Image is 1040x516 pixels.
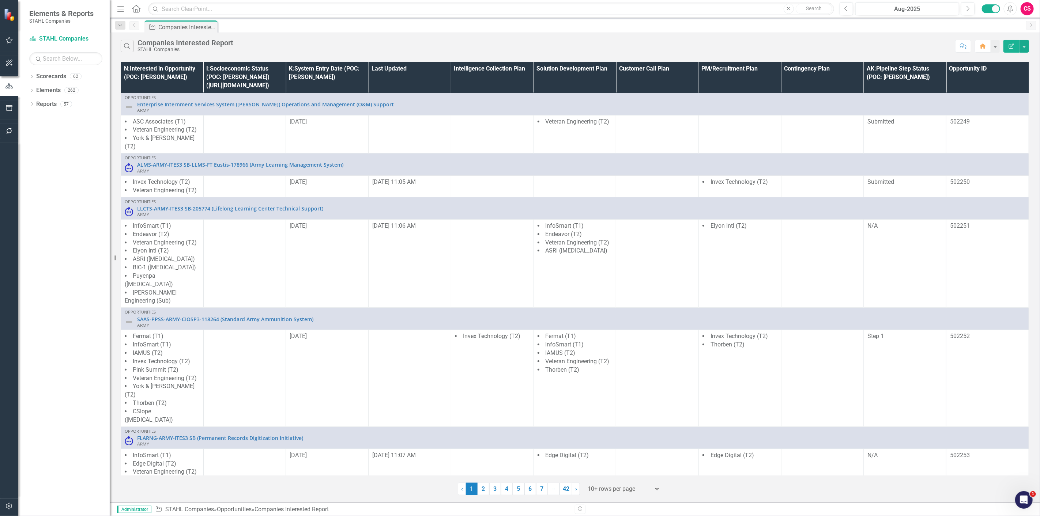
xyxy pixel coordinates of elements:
span: Invex Technology (T2) [711,333,768,339]
td: Double-Click to Edit [781,449,864,487]
span: Submitted [867,178,894,185]
td: Double-Click to Edit [781,330,864,426]
button: Aug-2025 [855,2,959,15]
span: Edge Digital (T2) [711,452,754,459]
span: ‹ [461,485,463,492]
span: Veteran Engineering (T2) [133,239,197,246]
div: Opportunities [125,200,1025,204]
span: Elyon Intl (T2) [133,247,169,254]
span: ASC Associates (T1) [133,118,186,125]
td: Double-Click to Edit [781,219,864,307]
span: Veteran Engineering (T2) [133,187,197,194]
td: Double-Click to Edit Right Click for Context Menu [121,426,1029,449]
td: Double-Click to Edit [203,449,286,487]
div: Aug-2025 [858,5,957,14]
iframe: Intercom live chat [1015,491,1033,509]
img: Not Defined [125,318,133,326]
a: 2 [478,483,489,495]
span: Thorben (T2) [546,366,580,373]
td: Double-Click to Edit [286,330,369,426]
td: Double-Click to Edit [286,449,369,487]
div: 62 [70,73,82,80]
span: InfoSmart (T1) [133,341,171,348]
span: York & [PERSON_NAME] (T2) [125,134,195,150]
span: Pink Summit (T2) [133,366,178,373]
span: [DATE] [290,222,307,229]
span: Thorben (T2) [711,341,745,348]
td: Double-Click to Edit [121,219,204,307]
span: Veteran Engineering (T2) [133,375,197,382]
td: Double-Click to Edit [451,219,534,307]
td: Double-Click to Edit [699,219,781,307]
td: Double-Click to Edit [286,115,369,153]
span: [DATE] [290,118,307,125]
span: Veteran Engineering (T2) [546,358,610,365]
span: N/A [867,452,878,459]
span: ARMY [137,211,149,217]
span: [PERSON_NAME] Engineering (Sub) [125,289,177,304]
td: Double-Click to Edit [203,219,286,307]
span: Puyenpa ([MEDICAL_DATA]) [125,272,173,288]
div: 57 [60,101,72,107]
a: STAHL Companies [165,506,214,513]
td: Double-Click to Edit [534,176,616,197]
a: ALMS-ARMY-ITES3 SB-LLMS-FT Eustis-178966 (Army Learning Management System) [137,162,1025,167]
button: Search [796,4,832,14]
span: Edge Digital (T2) [133,460,176,467]
div: Opportunities [125,156,1025,160]
span: N/A [867,222,878,229]
a: 42 [559,483,572,495]
td: Double-Click to Edit [616,176,699,197]
td: Double-Click to Edit [203,330,286,426]
td: Double-Click to Edit [534,330,616,426]
span: ARMY [137,168,149,174]
span: 1 [466,483,478,495]
span: CSlope ([MEDICAL_DATA]) [125,408,173,423]
a: Opportunities [217,506,252,513]
span: ASRI ([MEDICAL_DATA]) [546,247,608,254]
img: Submitted [125,163,133,172]
span: Submitted [867,118,894,125]
input: Search ClearPoint... [148,3,834,15]
td: Double-Click to Edit [121,176,204,197]
span: Invex Technology (T2) [463,333,520,339]
div: 502250 [950,178,1025,186]
input: Search Below... [29,52,102,65]
td: Double-Click to Edit Right Click for Context Menu [121,153,1029,176]
div: 502251 [950,222,1025,230]
img: Not Defined [125,103,133,111]
td: Double-Click to Edit Right Click for Context Menu [121,197,1029,219]
span: ARMY [137,322,149,328]
td: Double-Click to Edit [699,449,781,487]
div: [DATE] 11:07 AM [372,451,447,460]
td: Double-Click to Edit [534,115,616,153]
td: Double-Click to Edit [286,219,369,307]
span: Thorben (T2) [133,399,167,406]
span: Administrator [117,506,151,513]
span: Endeavor (T2) [133,231,169,238]
span: Veteran Engineering (T2) [546,118,610,125]
div: Opportunities [125,310,1025,314]
span: Fermat (T1) [133,333,163,339]
span: InfoSmart (T1) [133,452,171,459]
a: 7 [536,483,548,495]
span: Edge Digital (T2) [546,452,589,459]
span: BiC-1 ([MEDICAL_DATA]) [133,264,196,271]
span: Fermat (T1) [546,333,576,339]
div: » » [155,505,569,514]
div: 502249 [950,118,1025,126]
td: Double-Click to Edit [616,449,699,487]
span: Elements & Reports [29,9,94,18]
div: 502253 [950,451,1025,460]
td: Double-Click to Edit [121,449,204,487]
td: Double-Click to Edit Right Click for Context Menu [121,93,1029,115]
td: Double-Click to Edit [121,115,204,153]
div: Opportunities [125,95,1025,100]
a: 4 [501,483,513,495]
a: FLARNG-ARMY-ITES3 SB (Permanent Records Digitization Initiative) [137,435,1025,441]
span: Veteran Engineering (T2) [133,468,197,475]
span: 1 [1030,491,1036,497]
div: [DATE] 11:06 AM [372,222,447,230]
span: Veteran Engineering (T2) [133,126,197,133]
a: STAHL Companies [29,35,102,43]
